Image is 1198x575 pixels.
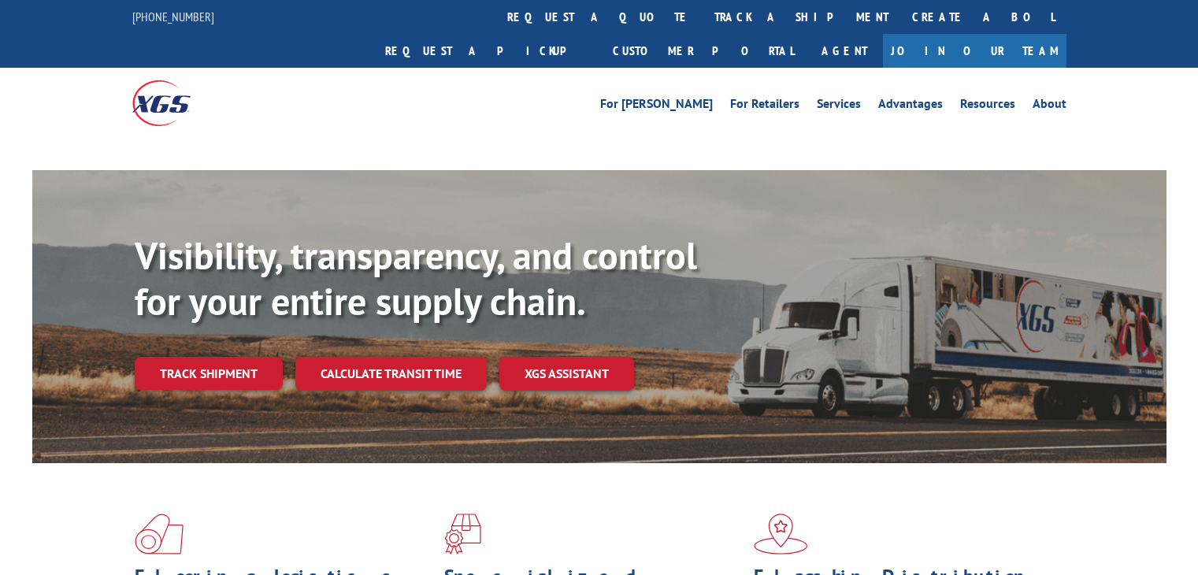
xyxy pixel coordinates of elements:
[132,9,214,24] a: [PHONE_NUMBER]
[960,98,1015,115] a: Resources
[1033,98,1066,115] a: About
[601,34,806,68] a: Customer Portal
[135,514,184,555] img: xgs-icon-total-supply-chain-intelligence-red
[817,98,861,115] a: Services
[135,357,283,390] a: Track shipment
[730,98,799,115] a: For Retailers
[295,357,487,391] a: Calculate transit time
[878,98,943,115] a: Advantages
[499,357,634,391] a: XGS ASSISTANT
[444,514,481,555] img: xgs-icon-focused-on-flooring-red
[806,34,883,68] a: Agent
[135,231,697,325] b: Visibility, transparency, and control for your entire supply chain.
[754,514,808,555] img: xgs-icon-flagship-distribution-model-red
[883,34,1066,68] a: Join Our Team
[373,34,601,68] a: Request a pickup
[600,98,713,115] a: For [PERSON_NAME]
